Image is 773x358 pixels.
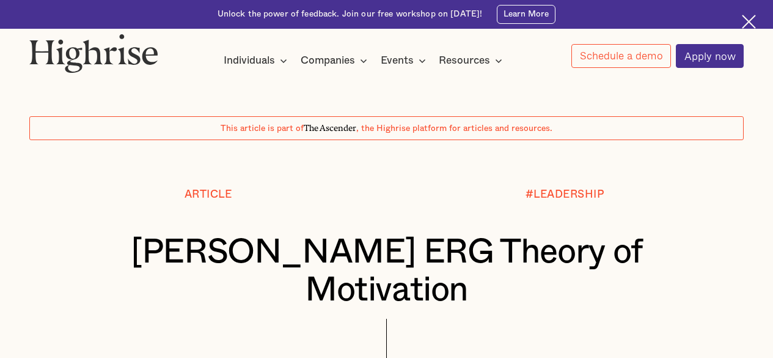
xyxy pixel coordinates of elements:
div: Resources [439,53,490,68]
div: Resources [439,53,506,68]
div: Article [185,188,232,201]
span: This article is part of [221,124,304,133]
div: Companies [301,53,355,68]
div: #LEADERSHIP [526,188,605,201]
a: Learn More [497,5,556,24]
h1: [PERSON_NAME] ERG Theory of Motivation [59,234,714,310]
div: Individuals [224,53,275,68]
a: Apply now [676,44,744,68]
span: The Ascender [304,121,356,132]
div: Events [381,53,430,68]
span: , the Highrise platform for articles and resources. [356,124,552,133]
img: Cross icon [742,15,756,29]
div: Events [381,53,414,68]
a: Schedule a demo [571,44,671,68]
img: Highrise logo [29,34,158,73]
div: Individuals [224,53,291,68]
div: Unlock the power of feedback. Join our free workshop on [DATE]! [218,9,483,20]
div: Companies [301,53,371,68]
